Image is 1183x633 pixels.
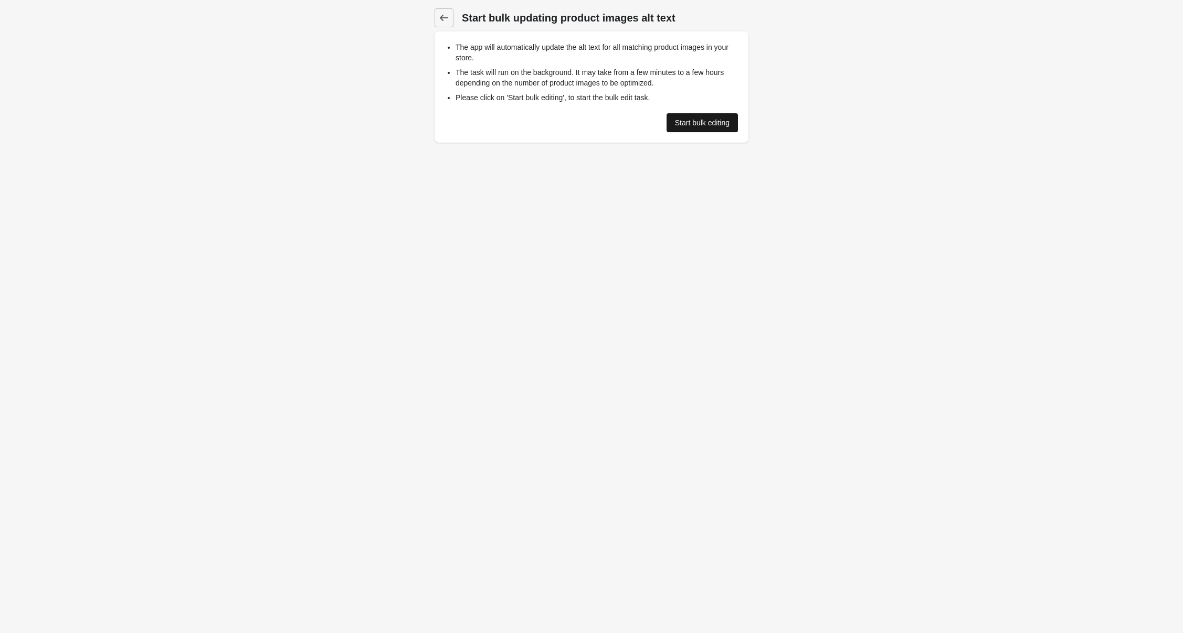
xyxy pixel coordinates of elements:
a: Start bulk editing [667,113,738,132]
li: The task will run on the background. It may take from a few minutes to a few hours depending on t... [456,67,738,88]
h1: Start bulk updating product images alt text [462,10,748,25]
div: Start bulk editing [675,119,730,127]
li: Please click on 'Start bulk editing', to start the bulk edit task. [456,92,738,103]
li: The app will automatically update the alt text for all matching product images in your store. [456,42,738,63]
